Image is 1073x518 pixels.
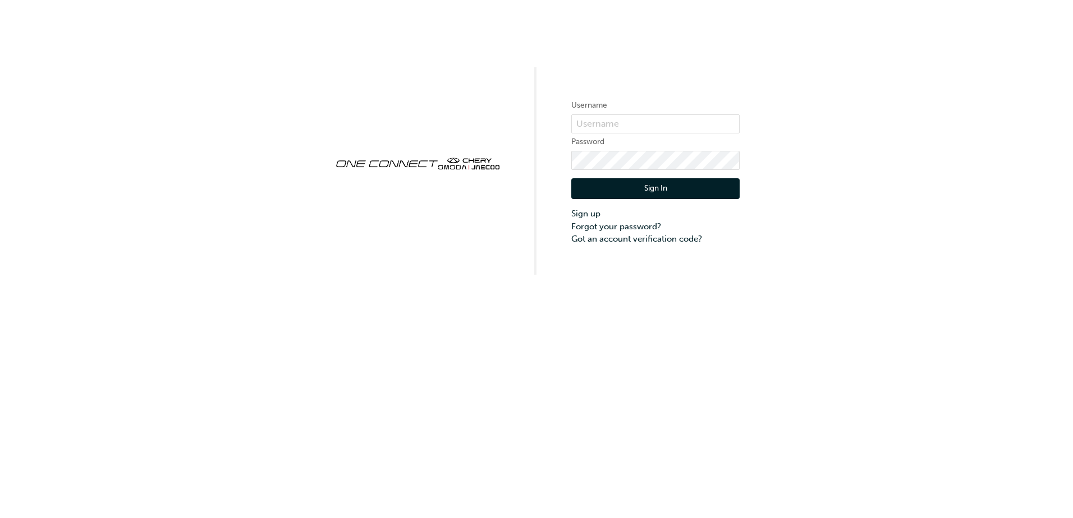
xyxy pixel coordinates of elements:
[571,220,740,233] a: Forgot your password?
[571,114,740,133] input: Username
[571,99,740,112] label: Username
[571,207,740,220] a: Sign up
[571,233,740,246] a: Got an account verification code?
[571,178,740,200] button: Sign In
[571,135,740,149] label: Password
[333,148,502,177] img: oneconnect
